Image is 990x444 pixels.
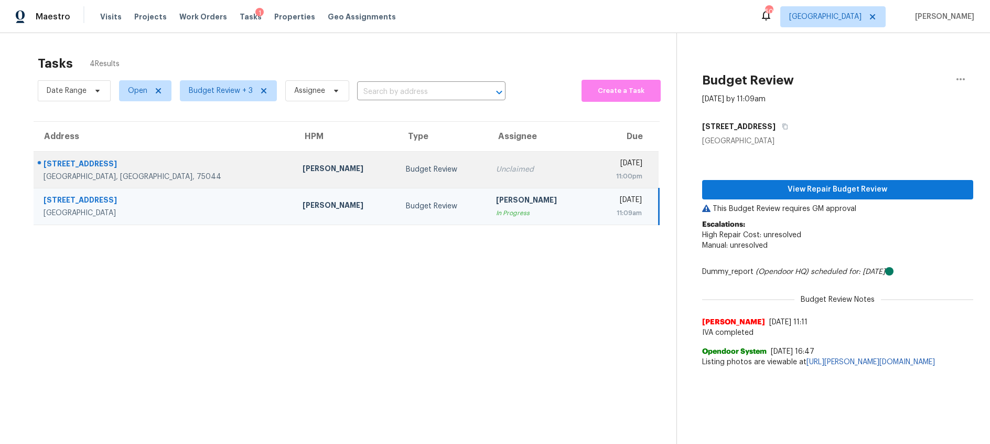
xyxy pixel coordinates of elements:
[303,200,389,213] div: [PERSON_NAME]
[702,136,973,146] div: [GEOGRAPHIC_DATA]
[488,122,591,151] th: Assignee
[769,319,808,326] span: [DATE] 11:11
[702,75,794,86] h2: Budget Review
[274,12,315,22] span: Properties
[100,12,122,22] span: Visits
[702,121,776,132] h5: [STREET_ADDRESS]
[702,346,767,357] span: Opendoor System
[44,195,286,208] div: [STREET_ADDRESS]
[702,317,765,327] span: [PERSON_NAME]
[711,183,965,196] span: View Repair Budget Review
[128,86,147,96] span: Open
[496,195,583,208] div: [PERSON_NAME]
[134,12,167,22] span: Projects
[794,294,881,305] span: Budget Review Notes
[44,172,286,182] div: [GEOGRAPHIC_DATA], [GEOGRAPHIC_DATA], 75044
[496,164,583,175] div: Unclaimed
[702,242,768,249] span: Manual: unresolved
[811,268,885,276] i: scheduled for: [DATE]
[303,163,389,176] div: [PERSON_NAME]
[599,195,641,208] div: [DATE]
[328,12,396,22] span: Geo Assignments
[294,86,325,96] span: Assignee
[591,122,659,151] th: Due
[599,208,641,218] div: 11:09am
[765,6,772,17] div: 50
[406,164,480,175] div: Budget Review
[189,86,253,96] span: Budget Review + 3
[255,8,264,18] div: 1
[34,122,294,151] th: Address
[702,231,801,239] span: High Repair Cost: unresolved
[599,158,642,171] div: [DATE]
[582,80,661,102] button: Create a Task
[756,268,809,276] i: (Opendoor HQ)
[90,59,120,69] span: 4 Results
[44,158,286,172] div: [STREET_ADDRESS]
[702,94,766,104] div: [DATE] by 11:09am
[179,12,227,22] span: Work Orders
[240,13,262,20] span: Tasks
[406,201,480,212] div: Budget Review
[44,208,286,218] div: [GEOGRAPHIC_DATA]
[294,122,397,151] th: HPM
[776,117,790,136] button: Copy Address
[911,12,974,22] span: [PERSON_NAME]
[702,267,973,277] div: Dummy_report
[496,208,583,218] div: In Progress
[397,122,488,151] th: Type
[38,58,73,69] h2: Tasks
[36,12,70,22] span: Maestro
[702,204,973,214] p: This Budget Review requires GM approval
[702,357,973,367] span: Listing photos are viewable at
[702,327,973,338] span: IVA completed
[587,85,655,97] span: Create a Task
[492,85,507,100] button: Open
[357,84,476,100] input: Search by address
[702,221,745,228] b: Escalations:
[771,348,814,355] span: [DATE] 16:47
[702,180,973,199] button: View Repair Budget Review
[599,171,642,182] div: 11:00pm
[789,12,862,22] span: [GEOGRAPHIC_DATA]
[47,86,87,96] span: Date Range
[806,358,935,366] a: [URL][PERSON_NAME][DOMAIN_NAME]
